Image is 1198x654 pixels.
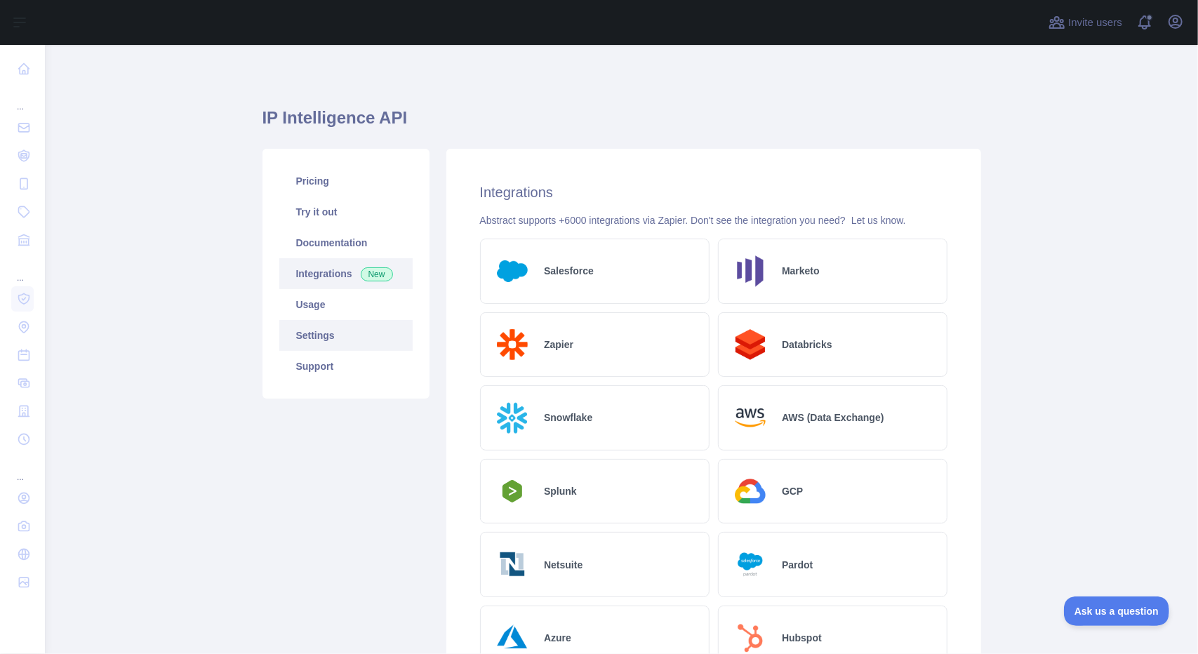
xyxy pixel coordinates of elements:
a: Documentation [279,227,413,258]
iframe: Toggle Customer Support [1064,596,1170,626]
h2: AWS (Data Exchange) [782,411,884,425]
div: ... [11,84,34,112]
a: Support [279,351,413,382]
h2: GCP [782,484,803,498]
img: Logo [730,471,771,512]
img: Logo [730,397,771,439]
img: Logo [492,324,533,366]
a: Integrations New [279,258,413,289]
h2: Azure [544,631,571,645]
div: Abstract supports +6000 integrations via Zapier. Don't see the integration you need? [480,213,947,227]
a: Try it out [279,196,413,227]
h2: Splunk [544,484,577,498]
img: Logo [730,544,771,585]
img: Logo [492,476,533,507]
h1: IP Intelligence API [262,107,981,140]
button: Invite users [1046,11,1125,34]
a: Pricing [279,166,413,196]
h2: Salesforce [544,264,594,278]
a: Usage [279,289,413,320]
h2: Netsuite [544,558,583,572]
img: Logo [492,251,533,292]
img: Logo [492,397,533,439]
img: Logo [492,544,533,585]
h2: Pardot [782,558,813,572]
h2: Zapier [544,338,573,352]
div: ... [11,255,34,283]
h2: Marketo [782,264,820,278]
h2: Hubspot [782,631,822,645]
a: Settings [279,320,413,351]
h2: Snowflake [544,411,592,425]
div: ... [11,455,34,483]
span: Invite users [1068,15,1122,31]
span: New [361,267,393,281]
img: Logo [730,251,771,292]
h2: Databricks [782,338,832,352]
button: Let us know. [851,213,906,227]
h2: Integrations [480,182,947,202]
img: Logo [730,324,771,366]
